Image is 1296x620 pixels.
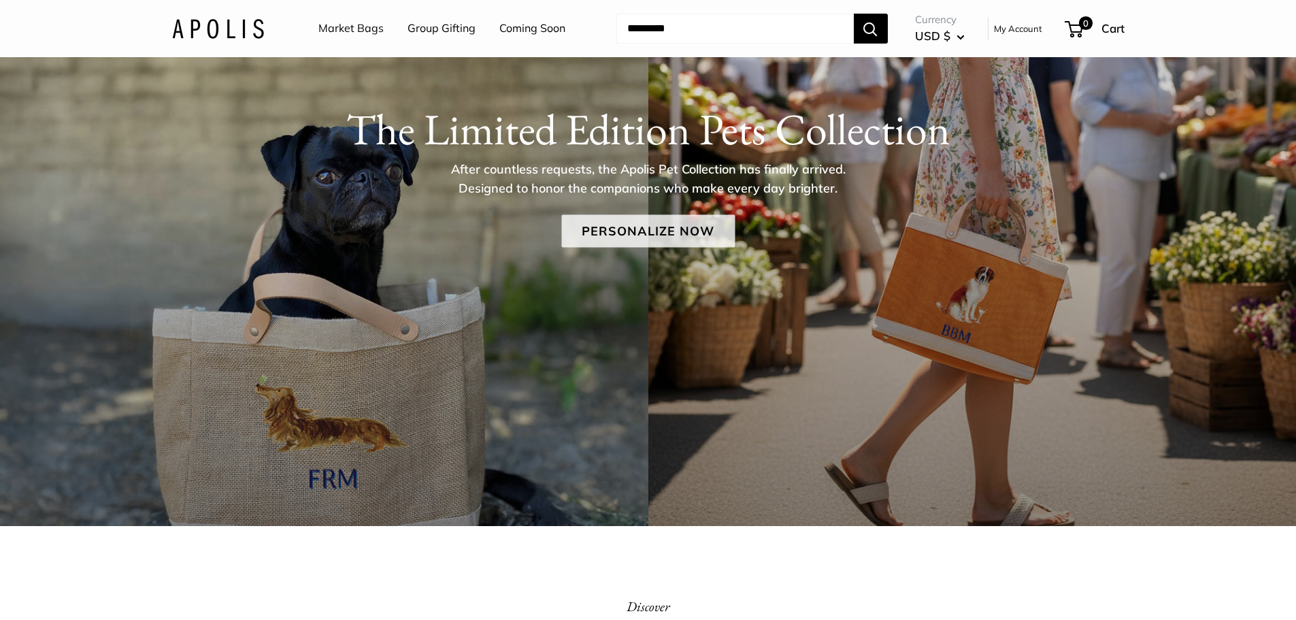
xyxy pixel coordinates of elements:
[499,18,565,39] a: Coming Soon
[1101,21,1125,35] span: Cart
[561,214,735,247] a: Personalize Now
[1066,18,1125,39] a: 0 Cart
[854,14,888,44] button: Search
[915,10,965,29] span: Currency
[410,594,886,619] p: Discover
[994,20,1042,37] a: My Account
[1078,16,1092,30] span: 0
[427,159,869,197] p: After countless requests, the Apolis Pet Collection has finally arrived. Designed to honor the co...
[915,29,950,43] span: USD $
[915,25,965,47] button: USD $
[616,14,854,44] input: Search...
[172,103,1125,154] h1: The Limited Edition Pets Collection
[172,18,264,38] img: Apolis
[408,18,476,39] a: Group Gifting
[318,18,384,39] a: Market Bags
